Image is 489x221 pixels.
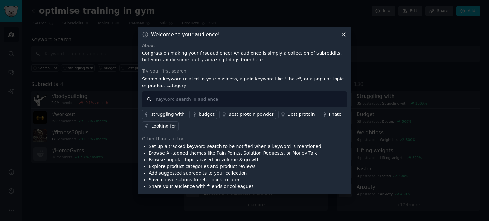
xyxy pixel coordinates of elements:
a: Best protein powder [219,110,276,119]
div: I hate [329,111,342,118]
p: Congrats on making your first audience! An audience is simply a collection of Subreddits, but you... [142,50,347,63]
li: Add suggested subreddits to your collection [149,170,321,176]
li: Save conversations to refer back to later [149,176,321,183]
div: Best protein powder [229,111,274,118]
input: Keyword search in audience [142,91,347,107]
div: Best protein [287,111,315,118]
a: I hate [320,110,344,119]
a: Looking for [142,121,179,131]
li: Browse AI-tagged themes like Pain Points, Solution Requests, or Money Talk [149,150,321,156]
a: struggling with [142,110,187,119]
div: Try your first search [142,68,347,74]
p: Search a keyword related to your business, a pain keyword like "I hate", or a popular topic or pr... [142,76,347,89]
a: budget [189,110,217,119]
a: Best protein [278,110,317,119]
div: Looking for [151,123,176,129]
h3: Welcome to your audience! [151,31,220,38]
li: Explore product categories and product reviews [149,163,321,170]
li: Browse popular topics based on volume & growth [149,156,321,163]
div: Other things to try [142,135,347,142]
div: About [142,42,347,49]
div: struggling with [151,111,185,118]
li: Share your audience with friends or colleagues [149,183,321,190]
div: budget [199,111,215,118]
li: Set up a tracked keyword search to be notified when a keyword is mentioned [149,143,321,150]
